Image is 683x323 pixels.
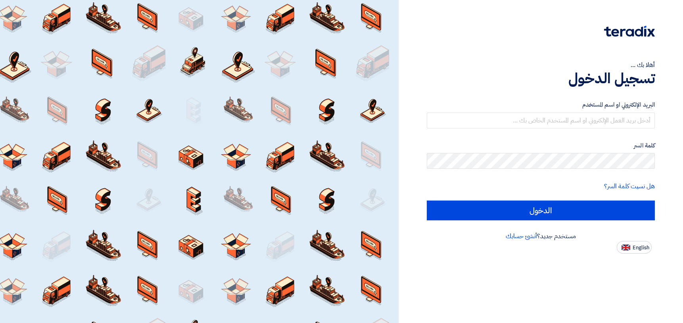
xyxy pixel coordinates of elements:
h1: تسجيل الدخول [427,70,655,87]
input: الدخول [427,201,655,220]
div: أهلا بك ... [427,60,655,70]
a: هل نسيت كلمة السر؟ [604,182,655,191]
img: Teradix logo [604,26,655,37]
div: مستخدم جديد؟ [427,231,655,241]
a: أنشئ حسابك [506,231,537,241]
label: كلمة السر [427,141,655,150]
img: en-US.png [622,245,630,250]
button: English [617,241,652,254]
input: أدخل بريد العمل الإلكتروني او اسم المستخدم الخاص بك ... [427,113,655,128]
label: البريد الإلكتروني او اسم المستخدم [427,100,655,109]
span: English [633,245,649,250]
